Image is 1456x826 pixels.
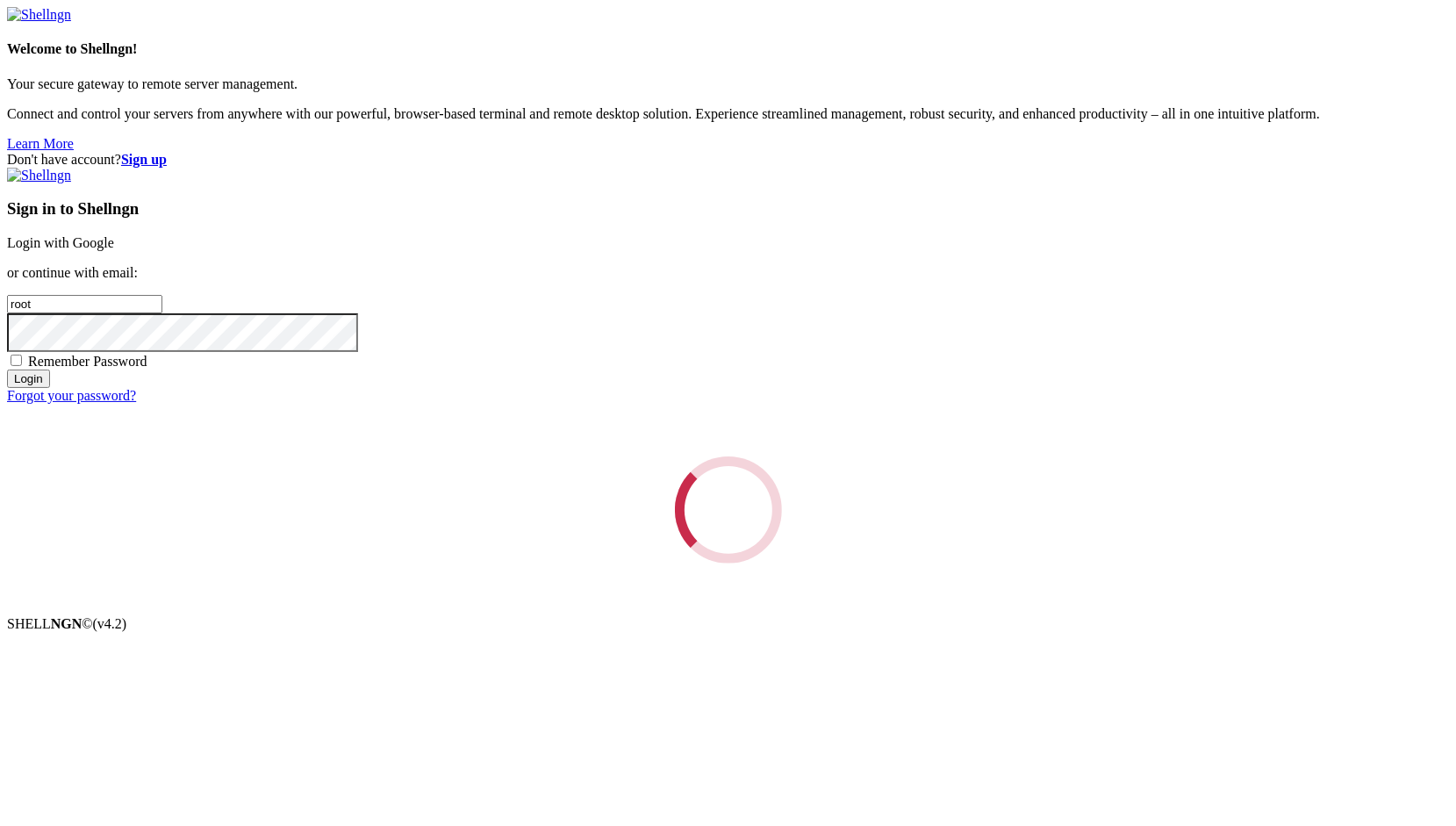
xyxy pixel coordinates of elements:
a: Forgot your password? [7,388,136,403]
a: Login with Google [7,235,114,250]
span: 4.2.0 [93,616,127,631]
div: Loading... [670,451,786,568]
div: Don't have account? [7,152,1449,168]
a: Learn More [7,136,74,151]
p: Your secure gateway to remote server management. [7,76,1449,92]
img: Shellngn [7,7,71,23]
h3: Sign in to Shellngn [7,199,1449,219]
h4: Welcome to Shellngn! [7,41,1449,57]
input: Login [7,370,50,388]
b: NGN [51,616,82,631]
span: SHELL © [7,616,126,631]
p: or continue with email: [7,265,1449,281]
span: Remember Password [28,354,147,369]
img: Shellngn [7,168,71,183]
input: Remember Password [11,355,22,366]
a: Sign up [121,152,167,167]
input: Email address [7,295,162,313]
p: Connect and control your servers from anywhere with our powerful, browser-based terminal and remo... [7,106,1449,122]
